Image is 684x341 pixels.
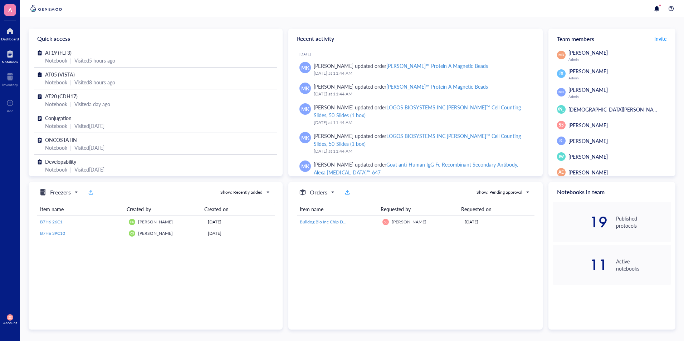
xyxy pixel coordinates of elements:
[558,169,564,176] span: AE
[314,160,531,176] div: [PERSON_NAME] updated order
[300,219,377,225] a: Bulldog Bio Inc Chip Disposable Hemocytometer 50 slides
[138,219,173,225] span: [PERSON_NAME]
[568,76,671,80] div: Admin
[568,153,608,160] span: [PERSON_NAME]
[201,203,269,216] th: Created on
[40,219,63,225] span: B7H6 26C1
[45,158,76,165] span: Developability
[29,4,64,13] img: genemod-logo
[553,216,608,228] div: 19
[314,103,531,119] div: [PERSON_NAME] updated order
[314,62,488,70] div: [PERSON_NAME] updated order
[297,203,377,216] th: Item name
[208,219,272,225] div: [DATE]
[70,100,72,108] div: |
[314,148,531,155] div: [DATE] at 11:44 AM
[301,64,309,71] span: MK
[548,182,675,202] div: Notebooks in team
[70,122,72,130] div: |
[568,169,608,176] span: [PERSON_NAME]
[294,100,537,129] a: MK[PERSON_NAME] updated orderLOGOS BIOSYSTEMS INC [PERSON_NAME]™ Cell Counting Slides, 50 Slides ...
[314,132,531,148] div: [PERSON_NAME] updated order
[74,144,104,152] div: Visited [DATE]
[568,68,608,75] span: [PERSON_NAME]
[314,83,488,90] div: [PERSON_NAME] updated order
[2,83,18,87] div: Inventory
[616,215,671,229] div: Published protocols
[301,84,309,92] span: MK
[70,56,72,64] div: |
[310,188,327,197] h5: Orders
[294,59,537,80] a: MK[PERSON_NAME] updated order[PERSON_NAME]™ Protein A Magnetic Beads[DATE] at 11:44 AM
[220,189,263,196] div: Show: Recently added
[74,165,104,173] div: Visited [DATE]
[378,203,458,216] th: Requested by
[124,203,201,216] th: Created by
[314,104,521,119] div: LOGOS BIOSYSTEMS INC [PERSON_NAME]™ Cell Counting Slides, 50 Slides (1 box)
[45,114,72,122] span: Conjugation
[654,35,666,42] span: Invite
[544,106,578,113] span: [PERSON_NAME]
[45,144,67,152] div: Notebook
[2,60,18,64] div: Notebook
[45,165,67,173] div: Notebook
[558,154,564,159] span: JW
[1,37,19,41] div: Dashboard
[8,5,12,14] span: A
[45,49,72,56] span: AT19 (FLT3)
[37,203,124,216] th: Item name
[74,56,115,64] div: Visited 5 hours ago
[477,189,522,196] div: Show: Pending approval
[45,122,67,130] div: Notebook
[568,57,671,61] div: Admin
[130,232,134,235] span: CG
[288,29,542,49] div: Recent activity
[301,105,309,113] span: MK
[70,78,72,86] div: |
[300,219,410,225] span: Bulldog Bio Inc Chip Disposable Hemocytometer 50 slides
[2,48,18,64] a: Notebook
[559,122,564,128] span: SS
[548,29,675,49] div: Team members
[558,90,564,95] span: MK
[654,33,667,44] button: Invite
[7,109,14,113] div: Add
[559,70,563,77] span: JX
[314,90,531,98] div: [DATE] at 11:44 AM
[50,188,71,197] h5: Freezers
[74,78,115,86] div: Visited 8 hours ago
[1,25,19,41] a: Dashboard
[384,220,387,224] span: SS
[301,162,309,170] span: MK
[294,129,537,158] a: MK[PERSON_NAME] updated orderLOGOS BIOSYSTEMS INC [PERSON_NAME]™ Cell Counting Slides, 50 Slides ...
[45,56,67,64] div: Notebook
[301,134,309,142] span: MK
[314,119,531,126] div: [DATE] at 11:44 AM
[458,203,529,216] th: Requested on
[314,132,521,147] div: LOGOS BIOSYSTEMS INC [PERSON_NAME]™ Cell Counting Slides, 50 Slides (1 box)
[314,70,531,77] div: [DATE] at 11:44 AM
[208,230,272,237] div: [DATE]
[294,158,537,186] a: MK[PERSON_NAME] updated orderGoat anti-Human IgG Fc Recombinant Secondary Antibody, Alexa [MEDICA...
[553,259,608,271] div: 11
[45,93,78,100] span: AT20 (CDH17)
[299,52,537,56] div: [DATE]
[616,258,671,272] div: Active notebooks
[130,221,134,224] span: CG
[559,138,563,144] span: JC
[29,29,283,49] div: Quick access
[70,165,72,173] div: |
[40,230,123,237] a: B7H6 39C10
[45,100,67,108] div: Notebook
[138,230,173,236] span: [PERSON_NAME]
[8,316,11,320] span: SS
[568,137,608,144] span: [PERSON_NAME]
[3,321,17,325] div: Account
[558,53,564,58] span: MD
[45,71,75,78] span: AT05 (VISTA)
[568,49,608,56] span: [PERSON_NAME]
[45,136,77,143] span: ONCOSTATIN
[386,83,488,90] div: [PERSON_NAME]™ Protein A Magnetic Beads
[2,71,18,87] a: Inventory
